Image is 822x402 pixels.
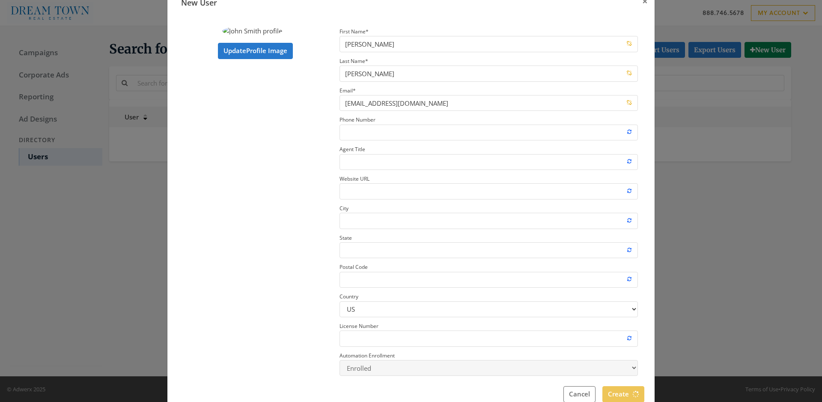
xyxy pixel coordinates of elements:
[340,125,638,140] input: Phone Number
[340,213,638,229] input: City
[340,183,638,199] input: Website URL
[340,116,375,123] small: Phone Number
[340,301,638,317] select: Country
[340,28,369,35] small: First Name *
[340,87,356,94] small: Email *
[340,331,638,346] input: License Number
[340,205,348,212] small: City
[340,66,638,81] input: Last Name*
[340,146,365,153] small: Agent Title
[340,293,358,300] small: Country
[340,263,368,271] small: Postal Code
[340,322,378,330] small: License Number
[218,43,293,59] label: Update Profile Image
[340,57,368,65] small: Last Name *
[340,272,638,288] input: Postal Code
[563,386,596,402] button: Cancel
[340,36,638,52] input: First Name*
[340,360,638,376] select: Automation Enrollment
[340,242,638,258] input: State
[340,175,369,182] small: Website URL
[222,26,282,36] img: John Smith profile
[340,154,638,170] input: Agent Title
[340,95,638,111] input: Email*
[602,386,644,402] button: Create
[340,234,352,241] small: State
[340,352,395,359] small: Automation Enrollment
